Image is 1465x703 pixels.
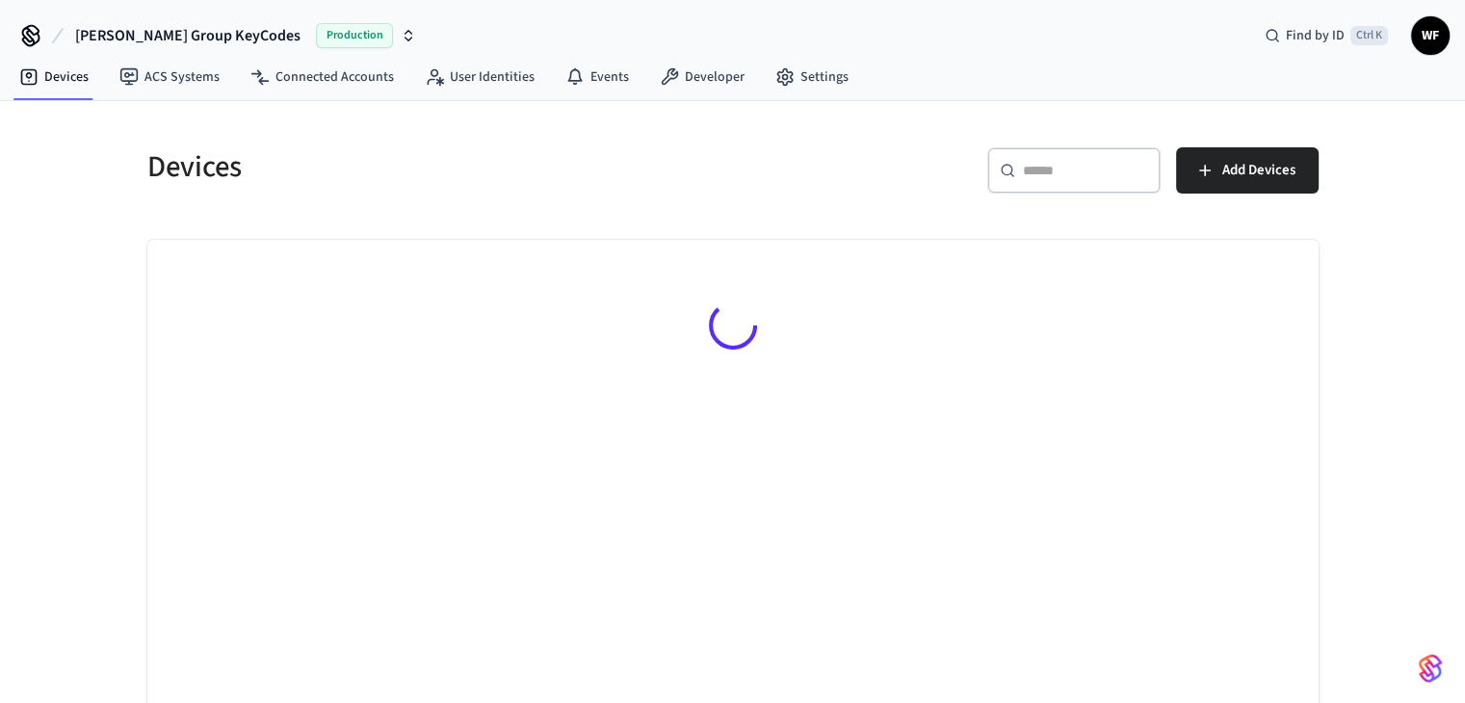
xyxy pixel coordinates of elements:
a: Devices [4,60,104,94]
h5: Devices [147,147,721,187]
button: WF [1411,16,1450,55]
span: Add Devices [1222,158,1295,183]
div: Find by IDCtrl K [1249,18,1403,53]
span: Find by ID [1286,26,1345,45]
span: Production [316,23,393,48]
a: Events [550,60,644,94]
img: SeamLogoGradient.69752ec5.svg [1419,653,1442,684]
a: User Identities [409,60,550,94]
span: WF [1413,18,1448,53]
span: Ctrl K [1350,26,1388,45]
a: Settings [760,60,864,94]
button: Add Devices [1176,147,1319,194]
span: [PERSON_NAME] Group KeyCodes [75,24,301,47]
a: Developer [644,60,760,94]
